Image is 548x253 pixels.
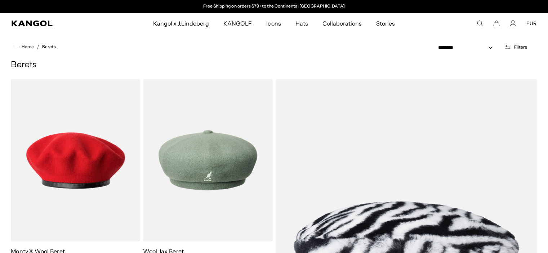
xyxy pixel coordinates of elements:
a: Account [510,20,516,27]
span: Collaborations [322,13,362,34]
a: Kangol [12,21,101,26]
span: Icons [266,13,281,34]
button: EUR [526,20,536,27]
div: 1 of 2 [200,4,348,9]
a: KANGOLF [216,13,259,34]
a: Icons [259,13,288,34]
li: / [34,42,39,51]
span: Kangol x J.Lindeberg [153,13,209,34]
span: Hats [295,13,308,34]
a: Free Shipping on orders $79+ to the Continental [GEOGRAPHIC_DATA] [203,3,345,9]
h1: Berets [11,60,537,71]
a: Berets [42,44,56,49]
span: Home [20,44,34,49]
a: Kangol x J.Lindeberg [146,13,217,34]
a: Hats [288,13,315,34]
select: Sort by: Featured [435,44,500,51]
img: Monty® Wool Beret [11,79,140,241]
button: Cart [493,20,500,27]
span: Filters [514,45,527,50]
a: Collaborations [315,13,369,34]
slideshow-component: Announcement bar [200,4,348,9]
a: Home [14,44,34,50]
img: Wool Jax Beret [143,79,272,241]
div: Announcement [200,4,348,9]
a: Stories [369,13,402,34]
button: Open filters [500,44,531,50]
span: KANGOLF [223,13,252,34]
summary: Search here [477,20,483,27]
span: Stories [376,13,395,34]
